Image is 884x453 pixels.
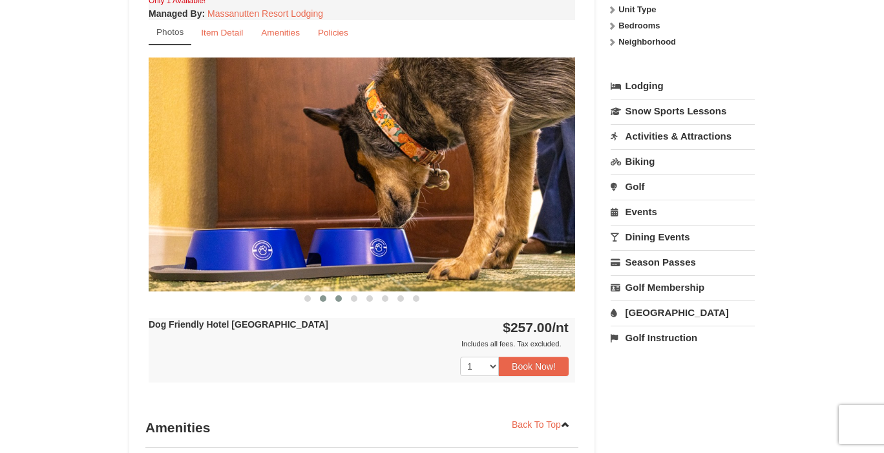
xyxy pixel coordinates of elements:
small: Item Detail [201,28,243,37]
a: Dining Events [611,225,755,249]
strong: : [149,8,205,19]
a: Photos [149,20,191,45]
span: /nt [552,320,569,335]
button: Book Now! [499,357,569,376]
a: Season Passes [611,250,755,274]
a: Snow Sports Lessons [611,99,755,123]
a: Back To Top [503,415,578,434]
a: Item Detail [193,20,251,45]
a: Amenities [253,20,308,45]
small: Amenities [261,28,300,37]
a: Massanutten Resort Lodging [207,8,323,19]
span: Managed By [149,8,202,19]
a: Biking [611,149,755,173]
img: 18876286-335-ddc214ab.jpg [149,58,575,291]
a: Golf [611,174,755,198]
a: Activities & Attractions [611,124,755,148]
strong: Bedrooms [618,21,660,30]
small: Photos [156,27,184,37]
a: Lodging [611,74,755,98]
strong: Neighborhood [618,37,676,47]
a: Golf Instruction [611,326,755,350]
a: Events [611,200,755,224]
h3: Amenities [145,415,578,441]
a: Golf Membership [611,275,755,299]
a: [GEOGRAPHIC_DATA] [611,300,755,324]
small: Policies [318,28,348,37]
strong: Dog Friendly Hotel [GEOGRAPHIC_DATA] [149,319,328,330]
a: Policies [310,20,357,45]
strong: $257.00 [503,320,569,335]
strong: Unit Type [618,5,656,14]
div: Includes all fees. Tax excluded. [149,337,569,350]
